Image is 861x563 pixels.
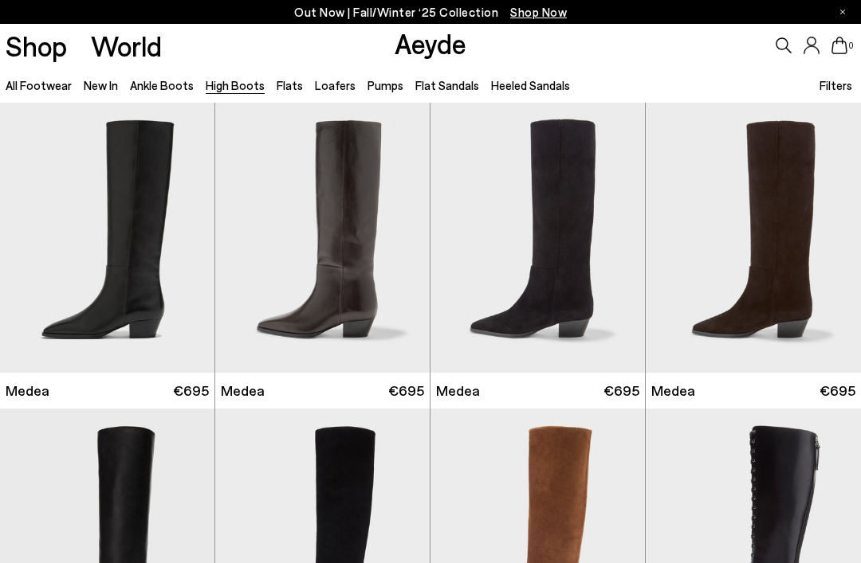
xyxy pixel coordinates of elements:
[294,2,567,22] p: Out Now | Fall/Winter ‘25 Collection
[820,78,852,92] span: Filters
[215,103,430,373] img: Medea Knee-High Boots
[395,26,466,60] a: Aeyde
[84,78,118,92] a: New In
[510,5,567,19] span: Navigate to /collections/new-in
[130,78,194,92] a: Ankle Boots
[847,41,855,50] span: 0
[603,381,639,401] span: €695
[6,381,49,401] span: Medea
[368,78,403,92] a: Pumps
[388,381,424,401] span: €695
[221,381,265,401] span: Medea
[431,373,645,409] a: Medea €695
[436,381,480,401] span: Medea
[277,78,303,92] a: Flats
[491,78,570,92] a: Heeled Sandals
[6,78,72,92] a: All Footwear
[651,381,695,401] span: Medea
[832,37,847,54] a: 0
[646,103,861,373] img: Medea Suede Knee-High Boots
[206,78,265,92] a: High Boots
[315,78,356,92] a: Loafers
[173,381,209,401] span: €695
[431,103,645,373] img: Medea Suede Knee-High Boots
[415,78,479,92] a: Flat Sandals
[820,381,855,401] span: €695
[215,373,430,409] a: Medea €695
[6,32,67,60] a: Shop
[91,32,162,60] a: World
[646,373,861,409] a: Medea €695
